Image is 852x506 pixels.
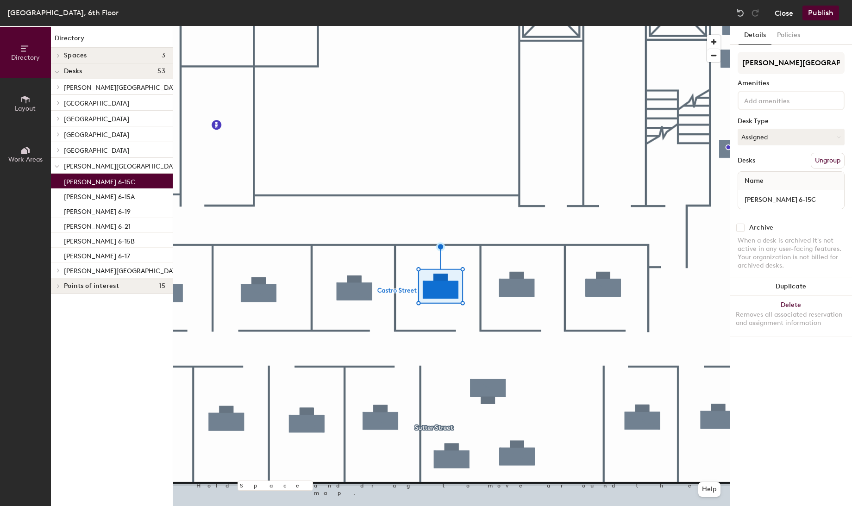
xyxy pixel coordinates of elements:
p: [PERSON_NAME] 6-15A [64,190,135,201]
button: Details [739,26,771,45]
button: Publish [802,6,839,20]
span: Desks [64,68,82,75]
span: Spaces [64,52,87,59]
span: 3 [162,52,165,59]
span: [PERSON_NAME][GEOGRAPHIC_DATA] [64,267,182,275]
span: [GEOGRAPHIC_DATA] [64,115,129,123]
input: Add amenities [742,94,826,106]
button: Ungroup [811,153,845,169]
h1: Directory [51,33,173,48]
div: Archive [749,224,773,231]
span: Points of interest [64,282,119,290]
p: [PERSON_NAME] 6-17 [64,250,130,260]
span: Directory [11,54,40,62]
span: [GEOGRAPHIC_DATA] [64,147,129,155]
button: Policies [771,26,806,45]
button: Duplicate [730,277,852,296]
img: Undo [736,8,745,18]
span: [PERSON_NAME][GEOGRAPHIC_DATA] [64,84,182,92]
div: Removes all associated reservation and assignment information [736,311,846,327]
div: When a desk is archived it's not active in any user-facing features. Your organization is not bil... [738,237,845,270]
span: Work Areas [8,156,43,163]
img: Redo [751,8,760,18]
p: [PERSON_NAME] 6-15B [64,235,135,245]
button: Assigned [738,129,845,145]
span: 15 [159,282,165,290]
span: [GEOGRAPHIC_DATA] [64,100,129,107]
p: [PERSON_NAME] 6-19 [64,205,131,216]
input: Unnamed desk [740,193,842,206]
div: Desks [738,157,755,164]
button: Close [775,6,793,20]
span: 53 [157,68,165,75]
span: Name [740,173,768,189]
p: [PERSON_NAME] 6-21 [64,220,131,231]
div: Amenities [738,80,845,87]
button: DeleteRemoves all associated reservation and assignment information [730,296,852,337]
span: Layout [15,105,36,112]
span: [GEOGRAPHIC_DATA] [64,131,129,139]
button: Help [698,482,720,497]
div: [GEOGRAPHIC_DATA], 6th Floor [7,7,119,19]
p: [PERSON_NAME] 6-15C [64,175,135,186]
span: [PERSON_NAME][GEOGRAPHIC_DATA] [64,162,182,170]
div: Desk Type [738,118,845,125]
